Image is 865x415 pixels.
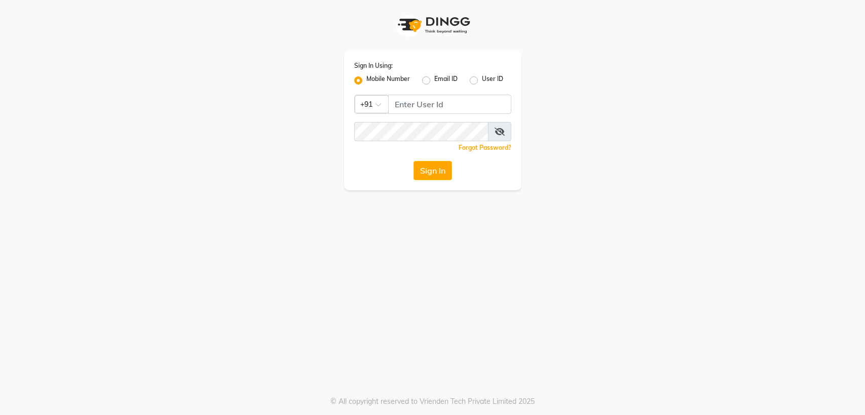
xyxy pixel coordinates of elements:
[354,61,393,70] label: Sign In Using:
[459,144,511,151] a: Forgot Password?
[482,74,503,87] label: User ID
[413,161,452,180] button: Sign In
[354,122,488,141] input: Username
[392,10,473,40] img: logo1.svg
[366,74,410,87] label: Mobile Number
[434,74,458,87] label: Email ID
[388,95,511,114] input: Username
